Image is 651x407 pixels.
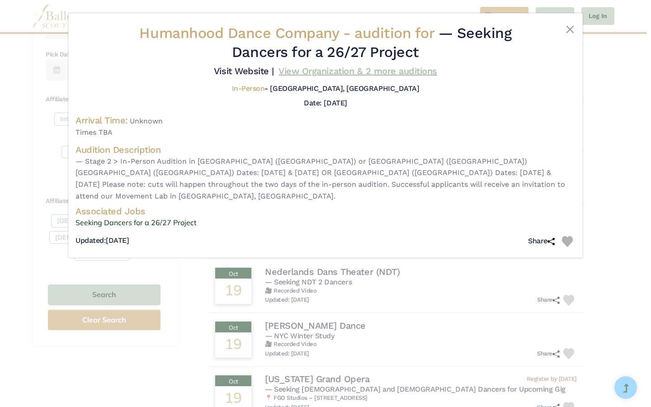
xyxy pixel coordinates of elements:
[528,237,555,246] h5: Share
[130,117,163,125] span: Unknown
[75,115,128,126] h4: Arrival Time:
[232,84,265,93] span: In-Person
[214,66,274,76] a: Visit Website |
[75,205,576,217] h4: Associated Jobs
[75,236,129,246] h5: [DATE]
[75,236,106,245] span: Updated:
[139,24,438,42] span: Humanhood Dance Company -
[278,66,437,76] a: View Organization & 2 more auditions
[565,24,576,35] button: Close
[354,24,434,42] span: audition for
[75,217,576,229] a: Seeking Dancers for a 26/27 Project
[75,144,576,156] h4: Audition Description
[304,99,347,107] h5: Date: [DATE]
[75,156,576,202] span: — Stage 2 > In-Person Audition in [GEOGRAPHIC_DATA] ([GEOGRAPHIC_DATA]) or [GEOGRAPHIC_DATA] ([GE...
[75,127,576,138] span: Times TBA
[232,84,419,94] h5: - [GEOGRAPHIC_DATA], [GEOGRAPHIC_DATA]
[232,24,512,61] span: — Seeking Dancers for a 26/27 Project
